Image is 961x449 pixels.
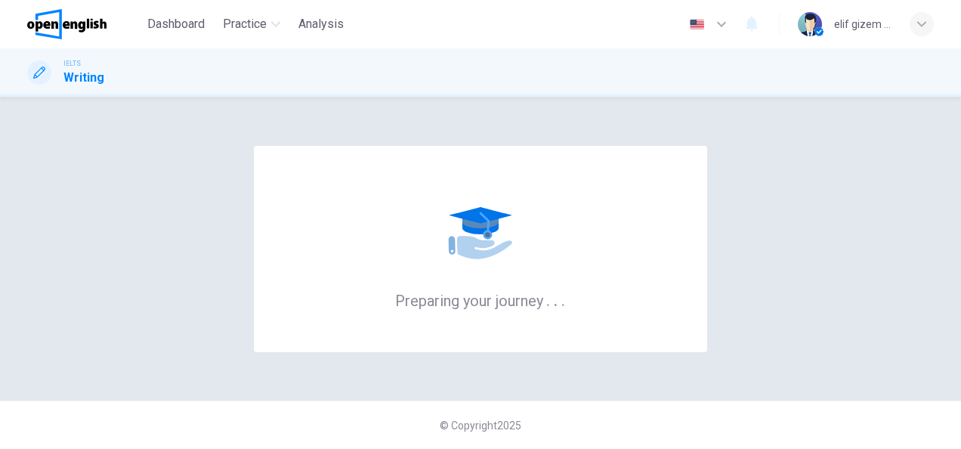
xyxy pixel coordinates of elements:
img: Profile picture [798,12,822,36]
span: © Copyright 2025 [440,420,521,432]
img: en [688,19,706,30]
h1: Writing [63,69,104,87]
h6: . [553,286,558,311]
span: Dashboard [147,15,205,33]
a: OpenEnglish logo [27,9,141,39]
h6: . [561,286,566,311]
button: Dashboard [141,11,211,38]
span: Practice [223,15,267,33]
button: Analysis [292,11,350,38]
span: Analysis [298,15,344,33]
h6: . [545,286,551,311]
img: OpenEnglish logo [27,9,107,39]
h6: Preparing your journey [395,290,566,310]
div: elif gizem u. [834,15,891,33]
span: IELTS [63,58,81,69]
button: Practice [217,11,286,38]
